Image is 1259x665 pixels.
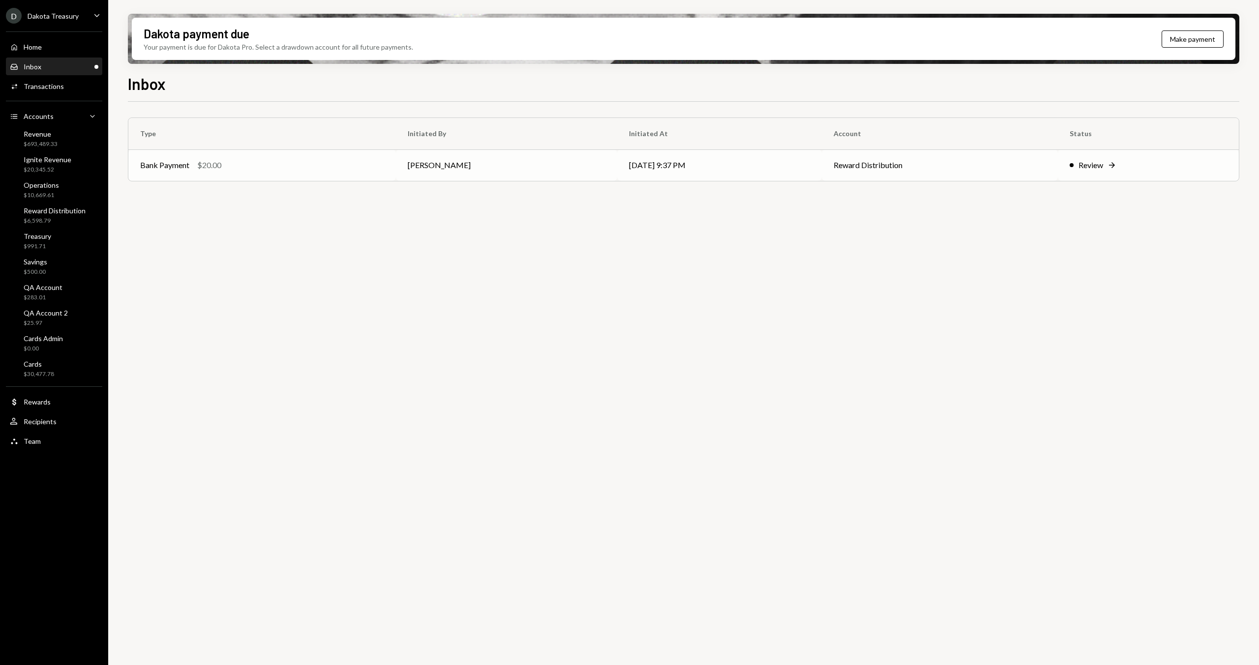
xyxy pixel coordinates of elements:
div: $20,345.52 [24,166,71,174]
td: [PERSON_NAME] [396,149,617,181]
th: Initiated By [396,118,617,149]
div: $25.97 [24,319,68,327]
td: [DATE] 9:37 PM [617,149,822,181]
div: Reward Distribution [24,206,86,215]
a: Revenue$693,489.33 [6,127,102,150]
button: Make payment [1162,30,1224,48]
a: Home [6,38,102,56]
div: Operations [24,181,59,189]
div: Home [24,43,42,51]
div: $283.01 [24,293,62,302]
div: $20.00 [197,159,221,171]
a: Recipients [6,412,102,430]
div: Treasury [24,232,51,240]
div: $0.00 [24,345,63,353]
a: Treasury$991.71 [6,229,102,253]
th: Initiated At [617,118,822,149]
div: QA Account 2 [24,309,68,317]
div: Accounts [24,112,54,120]
td: Reward Distribution [822,149,1058,181]
a: Accounts [6,107,102,125]
div: $30,477.78 [24,370,54,378]
div: Dakota Treasury [28,12,79,20]
h1: Inbox [128,74,166,93]
a: Reward Distribution$6,598.79 [6,203,102,227]
div: $991.71 [24,242,51,251]
th: Account [822,118,1058,149]
div: Team [24,437,41,445]
a: Rewards [6,393,102,410]
a: QA Account 2$25.97 [6,306,102,329]
div: Ignite Revenue [24,155,71,164]
div: Rewards [24,398,51,406]
div: Transactions [24,82,64,90]
th: Status [1058,118,1239,149]
div: $500.00 [24,268,47,276]
div: Review [1079,159,1103,171]
a: Operations$10,669.61 [6,178,102,202]
a: Team [6,432,102,450]
a: Transactions [6,77,102,95]
div: Dakota payment due [144,26,249,42]
div: $693,489.33 [24,140,58,148]
div: Your payment is due for Dakota Pro. Select a drawdown account for all future payments. [144,42,413,52]
div: Savings [24,258,47,266]
a: Ignite Revenue$20,345.52 [6,152,102,176]
div: $6,598.79 [24,217,86,225]
div: QA Account [24,283,62,291]
div: Cards Admin [24,334,63,343]
a: Savings$500.00 [6,255,102,278]
a: Cards$30,477.78 [6,357,102,380]
div: Inbox [24,62,41,71]
div: D [6,8,22,24]
a: Cards Admin$0.00 [6,331,102,355]
th: Type [128,118,396,149]
div: Recipients [24,417,57,426]
div: Bank Payment [140,159,189,171]
div: $10,669.61 [24,191,59,200]
div: Cards [24,360,54,368]
a: Inbox [6,58,102,75]
div: Revenue [24,130,58,138]
a: QA Account$283.01 [6,280,102,304]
